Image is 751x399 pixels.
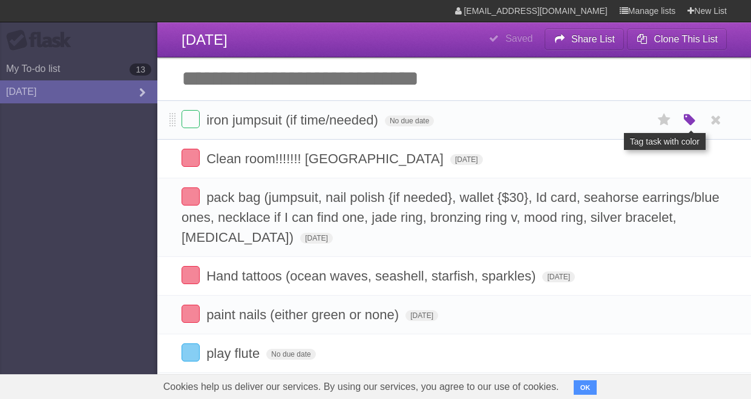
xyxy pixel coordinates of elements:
b: Clone This List [654,34,718,44]
span: [DATE] [405,310,438,321]
b: Saved [505,33,533,44]
label: Star task [653,110,676,130]
span: No due date [266,349,315,360]
span: play flute [206,346,263,361]
span: [DATE] [450,154,483,165]
span: No due date [385,115,434,126]
span: iron jumpsuit (if time/needed) [206,112,381,128]
span: Cookies help us deliver our services. By using our services, you agree to our use of cookies. [151,375,571,399]
b: 13 [130,63,151,76]
label: Done [182,305,200,323]
span: [DATE] [300,233,333,244]
span: [DATE] [542,271,575,282]
b: Share List [571,34,615,44]
span: Clean room!!!!!!! [GEOGRAPHIC_DATA] [206,151,447,166]
div: Flask [6,30,79,51]
label: Done [182,110,200,128]
span: paint nails (either green or none) [206,307,402,322]
label: Done [182,149,200,167]
span: pack bag (jumpsuit, nail polish {if needed}, wallet {$30}, Id card, seahorse earrings/blue ones, ... [182,190,720,245]
button: Clone This List [627,28,727,50]
span: [DATE] [182,31,228,48]
label: Done [182,187,200,206]
label: Done [182,343,200,362]
span: Hand tattoos (ocean waves, seashell, starfish, sparkles) [206,268,539,284]
label: Done [182,266,200,284]
button: OK [574,380,597,395]
button: Share List [545,28,625,50]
